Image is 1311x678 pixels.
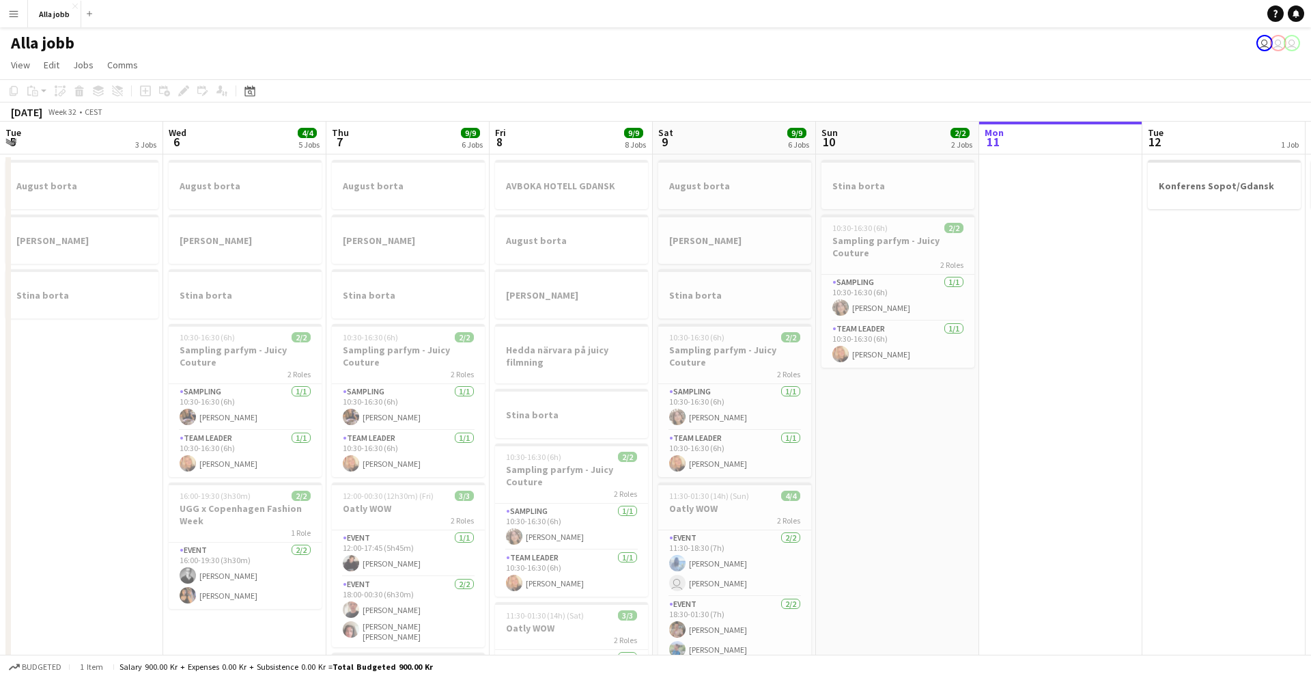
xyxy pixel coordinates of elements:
div: Stina borta [332,269,485,318]
app-job-card: Stina borta [5,269,158,318]
span: 2/2 [944,223,963,233]
span: Sun [821,126,838,139]
span: 2/2 [618,452,637,462]
span: Sat [658,126,673,139]
app-job-card: 11:30-01:30 (14h) (Sun)4/4Oatly WOW2 RolesEvent2/211:30-18:30 (7h)[PERSON_NAME] [PERSON_NAME]Even... [658,483,811,663]
span: 9 [656,134,673,150]
h3: August borta [658,180,811,192]
span: 11:30-01:30 (14h) (Sat) [506,610,584,621]
h3: Oatly WOW [495,622,648,634]
app-job-card: [PERSON_NAME] [5,215,158,264]
div: [PERSON_NAME] [332,215,485,264]
span: 2/2 [781,332,800,342]
h3: Sampling parfym - Juicy Couture [821,234,974,259]
h3: Sampling parfym - Juicy Couture [658,344,811,368]
div: AVBOKA HOTELL GDANSK [495,160,648,209]
span: 6 [167,134,186,150]
span: Mon [985,126,1004,139]
div: 8 Jobs [625,139,646,150]
app-user-avatar: Hedda Lagerbielke [1256,35,1273,51]
app-card-role: Event2/211:30-18:30 (7h)[PERSON_NAME] [PERSON_NAME] [658,530,811,597]
div: CEST [85,107,102,117]
app-job-card: August borta [5,160,158,209]
h3: August borta [495,234,648,247]
span: 2 Roles [614,635,637,645]
span: 4/4 [781,491,800,501]
div: Salary 900.00 kr + Expenses 0.00 kr + Subsistence 0.00 kr = [119,662,433,672]
app-job-card: Stina borta [821,160,974,209]
h3: AVBOKA HOTELL GDANSK [495,180,648,192]
a: Comms [102,56,143,74]
span: 2/2 [292,332,311,342]
app-job-card: 16:00-19:30 (3h30m)2/2UGG x Copenhagen Fashion Week1 RoleEvent2/216:00-19:30 (3h30m)[PERSON_NAME]... [169,483,322,609]
app-card-role: Event2/218:00-00:30 (6h30m)[PERSON_NAME][PERSON_NAME] [PERSON_NAME] [332,577,485,647]
app-job-card: [PERSON_NAME] [169,215,322,264]
div: 6 Jobs [788,139,809,150]
h3: Stina borta [169,289,322,301]
app-card-role: Event2/218:30-01:30 (7h)[PERSON_NAME][PERSON_NAME] [658,597,811,663]
h3: Stina borta [821,180,974,192]
h3: August borta [332,180,485,192]
app-job-card: [PERSON_NAME] [495,269,648,318]
app-card-role: Team Leader1/110:30-16:30 (6h)[PERSON_NAME] [495,550,648,597]
span: Tue [5,126,21,139]
app-card-role: Sampling1/110:30-16:30 (6h)[PERSON_NAME] [169,384,322,431]
span: 10:30-16:30 (6h) [669,332,724,342]
div: 5 Jobs [298,139,320,150]
app-card-role: Event1/112:00-17:45 (5h45m)[PERSON_NAME] [332,530,485,577]
span: 3/3 [455,491,474,501]
span: Tue [1148,126,1164,139]
app-job-card: Hedda närvara på juicy filmning [495,324,648,383]
span: 16:00-19:30 (3h30m) [180,491,251,501]
app-job-card: Konferens Sopot/Gdansk [1148,160,1301,209]
div: 1 Job [1281,139,1299,150]
span: 9/9 [787,128,806,138]
span: Comms [107,59,138,71]
app-job-card: August borta [332,160,485,209]
span: 2 Roles [777,369,800,379]
h3: August borta [5,180,158,192]
h3: [PERSON_NAME] [5,234,158,247]
h3: August borta [169,180,322,192]
app-job-card: 10:30-16:30 (6h)2/2Sampling parfym - Juicy Couture2 RolesSampling1/110:30-16:30 (6h)[PERSON_NAME]... [658,324,811,477]
div: 2 Jobs [951,139,972,150]
h3: Hedda närvara på juicy filmning [495,344,648,368]
h3: Oatly WOW [332,502,485,515]
span: 2 Roles [287,369,311,379]
app-card-role: Team Leader1/110:30-16:30 (6h)[PERSON_NAME] [169,431,322,477]
app-job-card: Stina borta [169,269,322,318]
a: Edit [38,56,65,74]
h3: Sampling parfym - Juicy Couture [332,344,485,368]
span: Edit [44,59,59,71]
span: 2 Roles [451,369,474,379]
app-card-role: Event2/216:00-19:30 (3h30m)[PERSON_NAME][PERSON_NAME] [169,543,322,609]
span: Week 32 [45,107,79,117]
h3: [PERSON_NAME] [169,234,322,247]
app-job-card: August borta [658,160,811,209]
h3: Sampling parfym - Juicy Couture [495,463,648,488]
h3: Stina borta [495,409,648,421]
app-card-role: Sampling1/110:30-16:30 (6h)[PERSON_NAME] [495,504,648,550]
span: 2/2 [292,491,311,501]
span: 9/9 [461,128,480,138]
span: 12:00-00:30 (12h30m) (Fri) [343,491,434,501]
span: 10:30-16:30 (6h) [180,332,235,342]
app-job-card: 10:30-16:30 (6h)2/2Sampling parfym - Juicy Couture2 RolesSampling1/110:30-16:30 (6h)[PERSON_NAME]... [495,444,648,597]
div: 10:30-16:30 (6h)2/2Sampling parfym - Juicy Couture2 RolesSampling1/110:30-16:30 (6h)[PERSON_NAME]... [332,324,485,477]
app-job-card: 10:30-16:30 (6h)2/2Sampling parfym - Juicy Couture2 RolesSampling1/110:30-16:30 (6h)[PERSON_NAME]... [821,215,974,368]
app-job-card: 12:00-00:30 (12h30m) (Fri)3/3Oatly WOW2 RolesEvent1/112:00-17:45 (5h45m)[PERSON_NAME]Event2/218:0... [332,483,485,647]
h3: Stina borta [658,289,811,301]
span: Jobs [73,59,94,71]
span: View [11,59,30,71]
